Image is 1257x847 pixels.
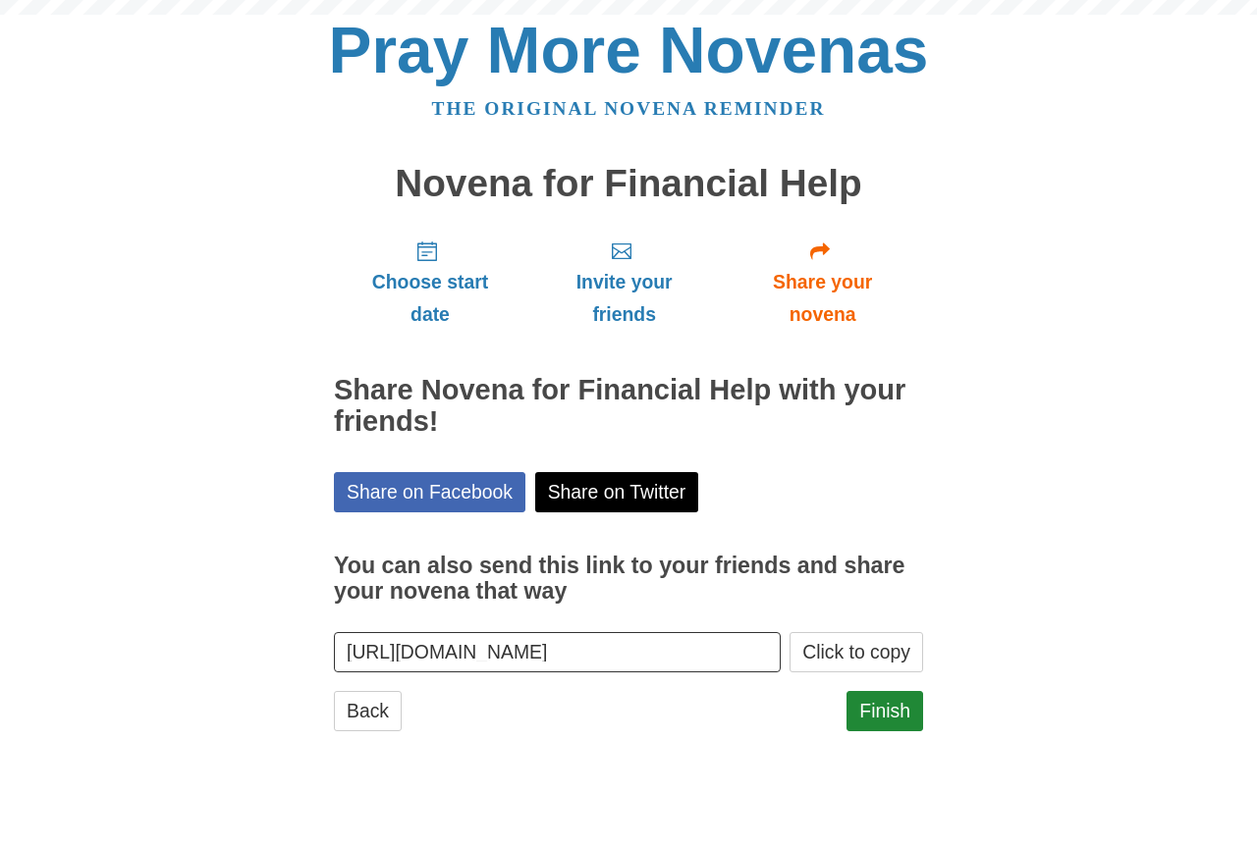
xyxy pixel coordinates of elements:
[535,472,699,512] a: Share on Twitter
[526,224,722,341] a: Invite your friends
[329,14,929,86] a: Pray More Novenas
[790,632,923,672] button: Click to copy
[546,266,702,331] span: Invite your friends
[334,691,402,731] a: Back
[334,163,923,205] h1: Novena for Financial Help
[847,691,923,731] a: Finish
[334,375,923,438] h2: Share Novena for Financial Help with your friends!
[722,224,923,341] a: Share your novena
[334,224,526,341] a: Choose start date
[354,266,507,331] span: Choose start date
[334,472,525,512] a: Share on Facebook
[432,98,826,119] a: The original novena reminder
[334,554,923,604] h3: You can also send this link to your friends and share your novena that way
[741,266,903,331] span: Share your novena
